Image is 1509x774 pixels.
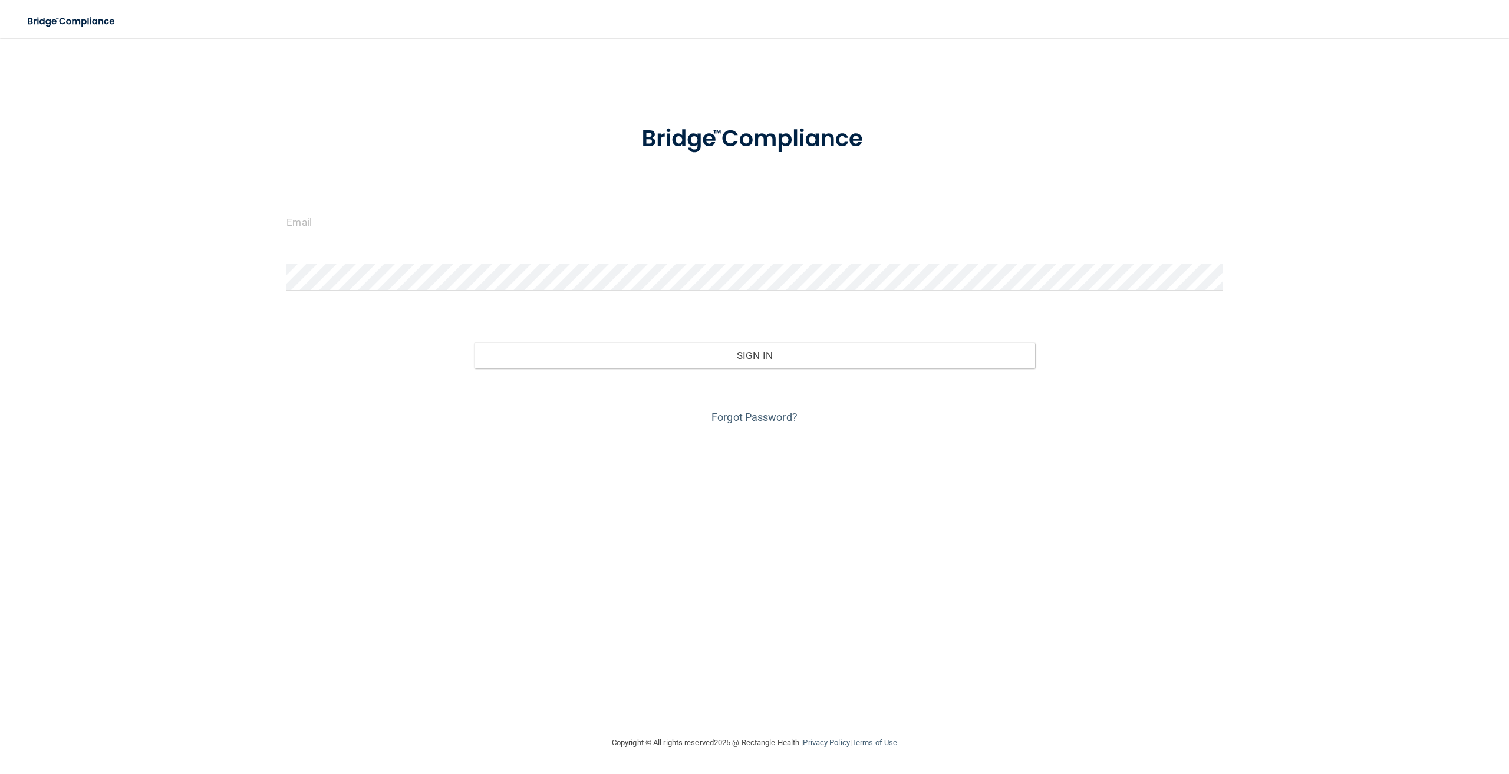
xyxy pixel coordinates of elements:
[852,738,897,747] a: Terms of Use
[803,738,849,747] a: Privacy Policy
[18,9,126,34] img: bridge_compliance_login_screen.278c3ca4.svg
[286,209,1222,235] input: Email
[711,411,798,423] a: Forgot Password?
[539,724,970,762] div: Copyright © All rights reserved 2025 @ Rectangle Health | |
[617,108,892,170] img: bridge_compliance_login_screen.278c3ca4.svg
[474,342,1035,368] button: Sign In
